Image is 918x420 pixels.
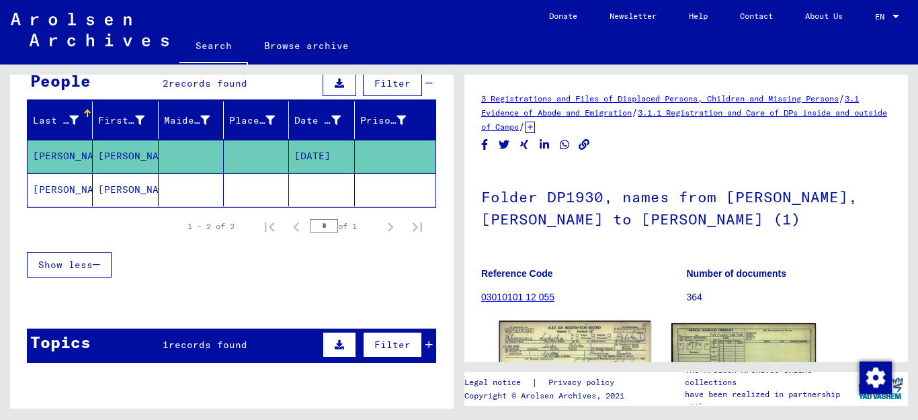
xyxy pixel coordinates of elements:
span: / [632,106,638,118]
a: Privacy policy [538,376,630,390]
h1: Folder DP1930, names from [PERSON_NAME], [PERSON_NAME] to [PERSON_NAME] (1) [481,166,891,247]
img: Change consent [860,362,892,394]
span: EN [875,12,890,22]
mat-cell: [PERSON_NAME] [28,140,93,173]
div: Date of Birth [294,110,357,131]
button: Filter [363,71,422,96]
span: / [519,120,525,132]
button: Show less [27,252,112,278]
mat-header-cell: Maiden Name [159,101,224,139]
b: Number of documents [687,268,787,279]
span: Filter [374,77,411,89]
button: Filter [363,332,422,358]
mat-cell: [DATE] [289,140,354,173]
span: 1 [163,339,169,351]
button: Share on LinkedIn [538,136,552,153]
span: records found [169,339,247,351]
div: 1 – 2 of 2 [187,220,235,233]
button: Previous page [283,213,310,240]
img: Arolsen_neg.svg [11,13,169,46]
div: People [30,69,91,93]
div: Last Name [33,110,95,131]
a: Browse archive [248,30,365,62]
mat-header-cell: Date of Birth [289,101,354,139]
mat-header-cell: Last Name [28,101,93,139]
div: Maiden Name [164,114,210,128]
b: Reference Code [481,268,553,279]
div: Topics [30,330,91,354]
mat-header-cell: Prisoner # [355,101,435,139]
img: yv_logo.png [856,372,906,405]
div: First Name [98,114,144,128]
span: Filter [374,339,411,351]
div: Prisoner # [360,114,406,128]
mat-cell: [PERSON_NAME] [93,173,158,206]
button: Share on WhatsApp [558,136,572,153]
div: Prisoner # [360,110,423,131]
span: / [839,92,845,104]
p: 364 [687,290,892,304]
mat-cell: [PERSON_NAME] [28,173,93,206]
div: | [464,376,630,390]
a: Search [179,30,248,65]
img: 002.jpg [671,323,816,413]
button: Share on Twitter [497,136,511,153]
div: Last Name [33,114,79,128]
div: Change consent [859,361,891,393]
button: Share on Facebook [478,136,492,153]
button: Last page [404,213,431,240]
button: Share on Xing [517,136,532,153]
mat-header-cell: First Name [93,101,158,139]
img: 001.jpg [499,321,651,416]
a: 03010101 12 055 [481,292,554,302]
a: Legal notice [464,376,532,390]
mat-header-cell: Place of Birth [224,101,289,139]
div: of 1 [310,220,377,233]
a: 3 Registrations and Files of Displaced Persons, Children and Missing Persons [481,93,839,103]
span: 2 [163,77,169,89]
span: records found [169,77,247,89]
div: First Name [98,110,161,131]
span: Show less [38,259,93,271]
div: Place of Birth [229,114,275,128]
div: Date of Birth [294,114,340,128]
a: 3.1.1 Registration and Care of DPs inside and outside of Camps [481,108,887,132]
button: Copy link [577,136,591,153]
p: The Arolsen Archives online collections [685,364,853,388]
button: Next page [377,213,404,240]
mat-cell: [PERSON_NAME] [93,140,158,173]
div: Maiden Name [164,110,226,131]
p: Copyright © Arolsen Archives, 2021 [464,390,630,402]
div: Place of Birth [229,110,292,131]
p: have been realized in partnership with [685,388,853,413]
button: First page [256,213,283,240]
